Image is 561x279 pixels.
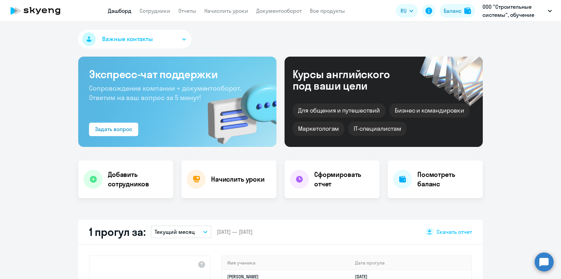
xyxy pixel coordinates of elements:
[314,170,374,189] h4: Сформировать отчет
[155,228,195,236] p: Текущий месяц
[437,228,472,236] span: Скачать отчет
[222,256,350,270] th: Имя ученика
[140,7,170,14] a: Сотрудники
[204,7,248,14] a: Начислить уроки
[198,71,276,147] img: bg-img
[78,30,191,49] button: Важные контакты
[293,103,385,118] div: Для общения и путешествий
[89,84,241,102] span: Сопровождение компании + документооборот. Ответим на ваш вопрос за 5 минут!
[151,225,211,238] button: Текущий месяц
[256,7,302,14] a: Документооборот
[178,7,196,14] a: Отчеты
[293,122,344,136] div: Маркетологам
[102,35,153,43] span: Важные контакты
[89,67,266,81] h3: Экспресс-чат поддержки
[89,123,138,136] button: Задать вопрос
[108,7,131,14] a: Дашборд
[350,256,471,270] th: Дата прогула
[396,4,418,18] button: RU
[310,7,345,14] a: Все продукты
[95,125,132,133] div: Задать вопрос
[389,103,470,118] div: Бизнес и командировки
[417,170,477,189] h4: Посмотреть баланс
[464,7,471,14] img: balance
[108,170,168,189] h4: Добавить сотрудников
[440,4,475,18] button: Балансbalance
[293,68,408,91] div: Курсы английского под ваши цели
[482,3,545,19] p: ООО "Строительные системы", обучение
[401,7,407,15] span: RU
[211,175,265,184] h4: Начислить уроки
[444,7,462,15] div: Баланс
[348,122,406,136] div: IT-специалистам
[89,225,145,239] h2: 1 прогул за:
[217,228,253,236] span: [DATE] — [DATE]
[479,3,555,19] button: ООО "Строительные системы", обучение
